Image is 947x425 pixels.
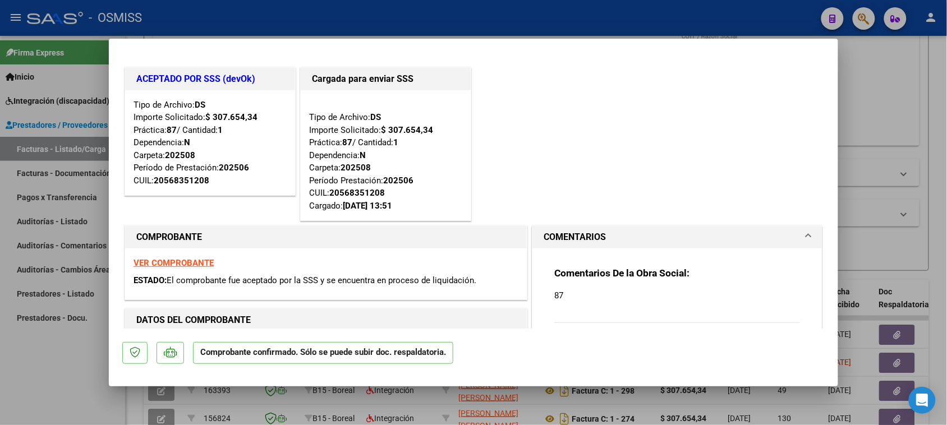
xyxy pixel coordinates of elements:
[370,112,381,122] strong: DS
[381,125,433,135] strong: $ 307.654,34
[342,137,352,147] strong: 87
[136,72,284,86] h1: ACEPTADO POR SSS (devOk)
[309,99,462,212] div: Tipo de Archivo: Importe Solicitado: Práctica: / Cantidad: Dependencia: Carpeta: Período Prestaci...
[360,150,366,160] strong: N
[184,137,190,147] strong: N
[136,232,202,242] strong: COMPROBANTE
[193,342,453,364] p: Comprobante confirmado. Sólo se puede subir doc. respaldatoria.
[136,315,251,325] strong: DATOS DEL COMPROBANTE
[544,230,606,244] h1: COMENTARIOS
[343,201,392,211] strong: [DATE] 13:51
[165,150,195,160] strong: 202508
[329,187,385,200] div: 20568351208
[393,137,398,147] strong: 1
[134,275,167,285] span: ESTADO:
[909,387,936,414] div: Open Intercom Messenger
[167,125,177,135] strong: 87
[219,163,249,173] strong: 202506
[312,72,459,86] h1: Cargada para enviar SSS
[532,226,822,248] mat-expansion-panel-header: COMENTARIOS
[554,267,689,279] strong: Comentarios De la Obra Social:
[554,289,800,302] p: 87
[218,125,223,135] strong: 1
[205,112,258,122] strong: $ 307.654,34
[532,248,822,352] div: COMENTARIOS
[134,99,287,187] div: Tipo de Archivo: Importe Solicitado: Práctica: / Cantidad: Dependencia: Carpeta: Período de Prest...
[134,258,214,268] a: VER COMPROBANTE
[341,163,371,173] strong: 202508
[167,275,476,285] span: El comprobante fue aceptado por la SSS y se encuentra en proceso de liquidación.
[195,100,205,110] strong: DS
[154,174,209,187] div: 20568351208
[383,175,413,186] strong: 202506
